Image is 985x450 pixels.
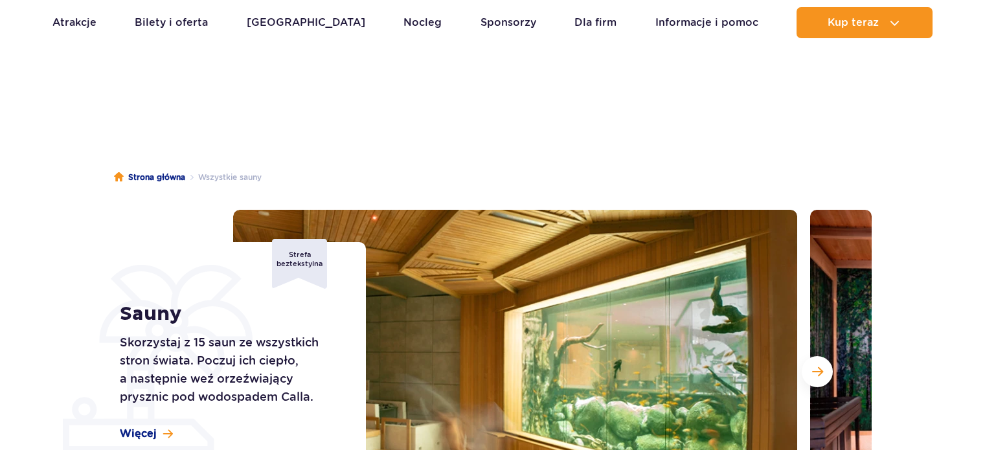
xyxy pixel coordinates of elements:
div: Strefa beztekstylna [272,239,327,289]
span: Kup teraz [828,17,879,28]
li: Wszystkie sauny [185,171,262,184]
a: Strona główna [114,171,185,184]
button: Kup teraz [797,7,933,38]
span: Więcej [120,427,157,441]
a: Dla firm [574,7,617,38]
a: Bilety i oferta [135,7,208,38]
a: [GEOGRAPHIC_DATA] [247,7,365,38]
h1: Sauny [120,302,337,326]
button: Następny slajd [802,356,833,387]
a: Informacje i pomoc [655,7,758,38]
p: Skorzystaj z 15 saun ze wszystkich stron świata. Poczuj ich ciepło, a następnie weź orzeźwiający ... [120,333,337,406]
a: Sponsorzy [481,7,536,38]
a: Nocleg [403,7,442,38]
a: Więcej [120,427,173,441]
a: Atrakcje [52,7,96,38]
